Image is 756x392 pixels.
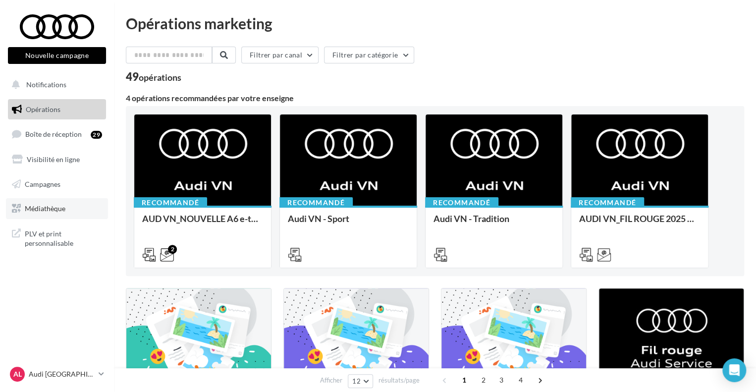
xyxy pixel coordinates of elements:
[324,47,414,63] button: Filtrer par catégorie
[579,214,700,233] div: AUDI VN_FIL ROUGE 2025 - A1, Q2, Q3, Q5 et Q4 e-tron
[26,105,60,113] span: Opérations
[493,372,509,388] span: 3
[126,94,744,102] div: 4 opérations recommandées par votre enseigne
[126,71,181,82] div: 49
[352,377,361,385] span: 12
[25,227,102,248] span: PLV et print personnalisable
[134,197,207,208] div: Recommandé
[6,223,108,252] a: PLV et print personnalisable
[126,16,744,31] div: Opérations marketing
[6,174,108,195] a: Campagnes
[26,80,66,89] span: Notifications
[722,358,746,382] div: Open Intercom Messenger
[168,245,177,254] div: 2
[433,214,554,233] div: Audi VN - Tradition
[348,374,373,388] button: 12
[456,372,472,388] span: 1
[476,372,491,388] span: 2
[25,179,60,188] span: Campagnes
[6,123,108,145] a: Boîte de réception29
[91,131,102,139] div: 29
[378,376,420,385] span: résultats/page
[513,372,529,388] span: 4
[6,149,108,170] a: Visibilité en ligne
[6,74,104,95] button: Notifications
[241,47,319,63] button: Filtrer par canal
[139,73,181,82] div: opérations
[27,155,80,164] span: Visibilité en ligne
[8,47,106,64] button: Nouvelle campagne
[320,376,342,385] span: Afficher
[279,197,353,208] div: Recommandé
[571,197,644,208] div: Recommandé
[13,369,22,379] span: AL
[142,214,263,233] div: AUD VN_NOUVELLE A6 e-tron
[8,365,106,384] a: AL Audi [GEOGRAPHIC_DATA][PERSON_NAME]
[29,369,95,379] p: Audi [GEOGRAPHIC_DATA][PERSON_NAME]
[6,99,108,120] a: Opérations
[288,214,409,233] div: Audi VN - Sport
[425,197,498,208] div: Recommandé
[25,130,82,138] span: Boîte de réception
[25,204,65,213] span: Médiathèque
[6,198,108,219] a: Médiathèque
